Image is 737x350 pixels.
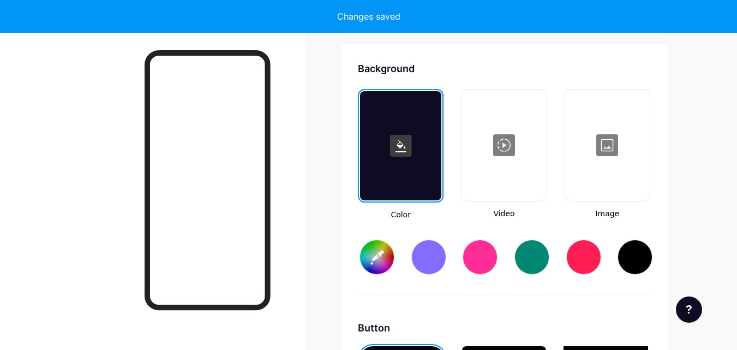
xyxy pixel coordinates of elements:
[337,10,400,23] div: Changes saved
[461,208,547,220] span: Video
[358,209,444,221] span: Color
[358,321,650,335] div: Button
[565,208,650,220] span: Image
[358,61,650,76] div: Background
